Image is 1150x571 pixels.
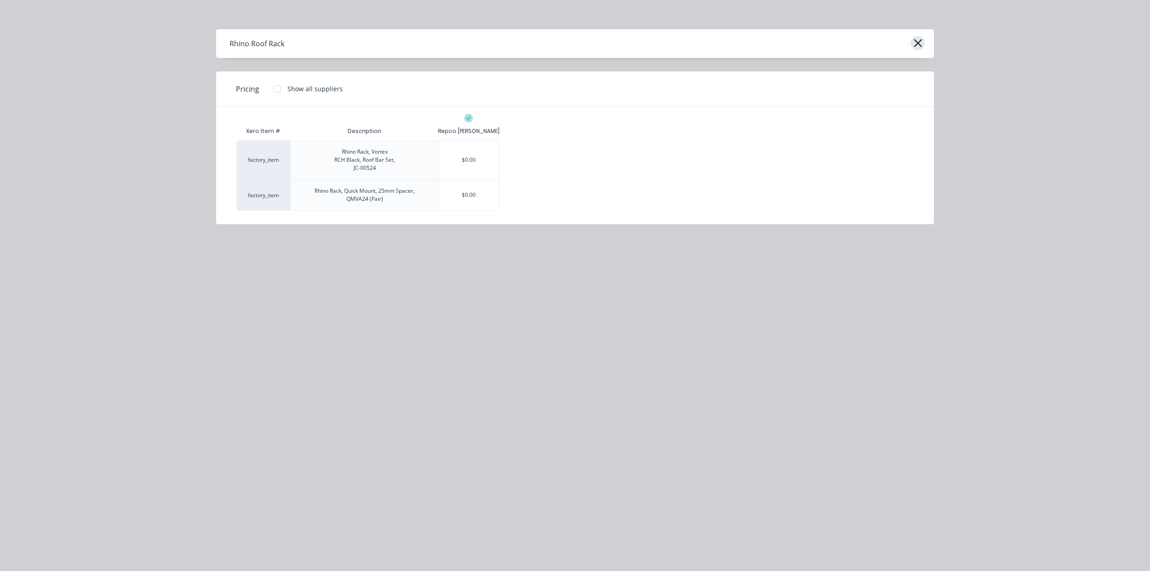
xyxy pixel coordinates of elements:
[334,148,395,172] div: Rhino Rack, Vortex RCH Black, Roof Bar Set, JC-00524
[236,84,259,94] span: Pricing
[236,122,290,140] div: Xero Item #
[439,180,499,210] div: $0.00
[314,187,415,203] div: Rhino Rack, Quick Mount, 25mm Spacer, QMVA24 (Pair)
[439,141,499,179] div: $0.00
[236,140,290,179] div: factory_item
[230,38,284,49] div: Rhino Roof Rack
[287,84,343,93] div: Show all suppliers
[236,179,290,211] div: factory_item
[438,127,500,135] div: Repco [PERSON_NAME]
[341,120,389,142] div: Description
